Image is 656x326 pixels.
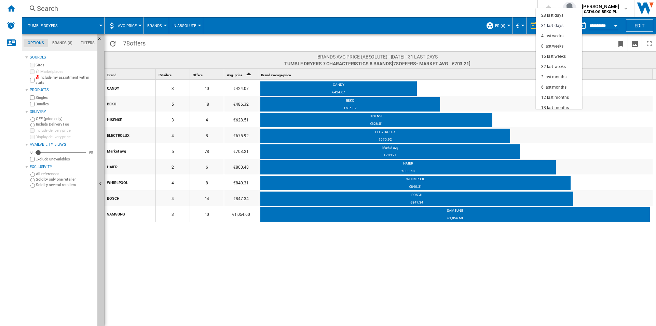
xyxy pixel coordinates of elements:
div: 4 last weeks [541,33,563,39]
div: 12 last months [541,95,569,101]
div: 16 last weeks [541,54,566,60]
div: 6 last months [541,84,566,90]
div: 8 last weeks [541,43,563,49]
div: 18 last months [541,105,569,111]
div: 31 last days [541,23,563,29]
div: 28 last days [541,13,563,18]
div: 32 last weeks [541,64,566,70]
div: 3 last months [541,74,566,80]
